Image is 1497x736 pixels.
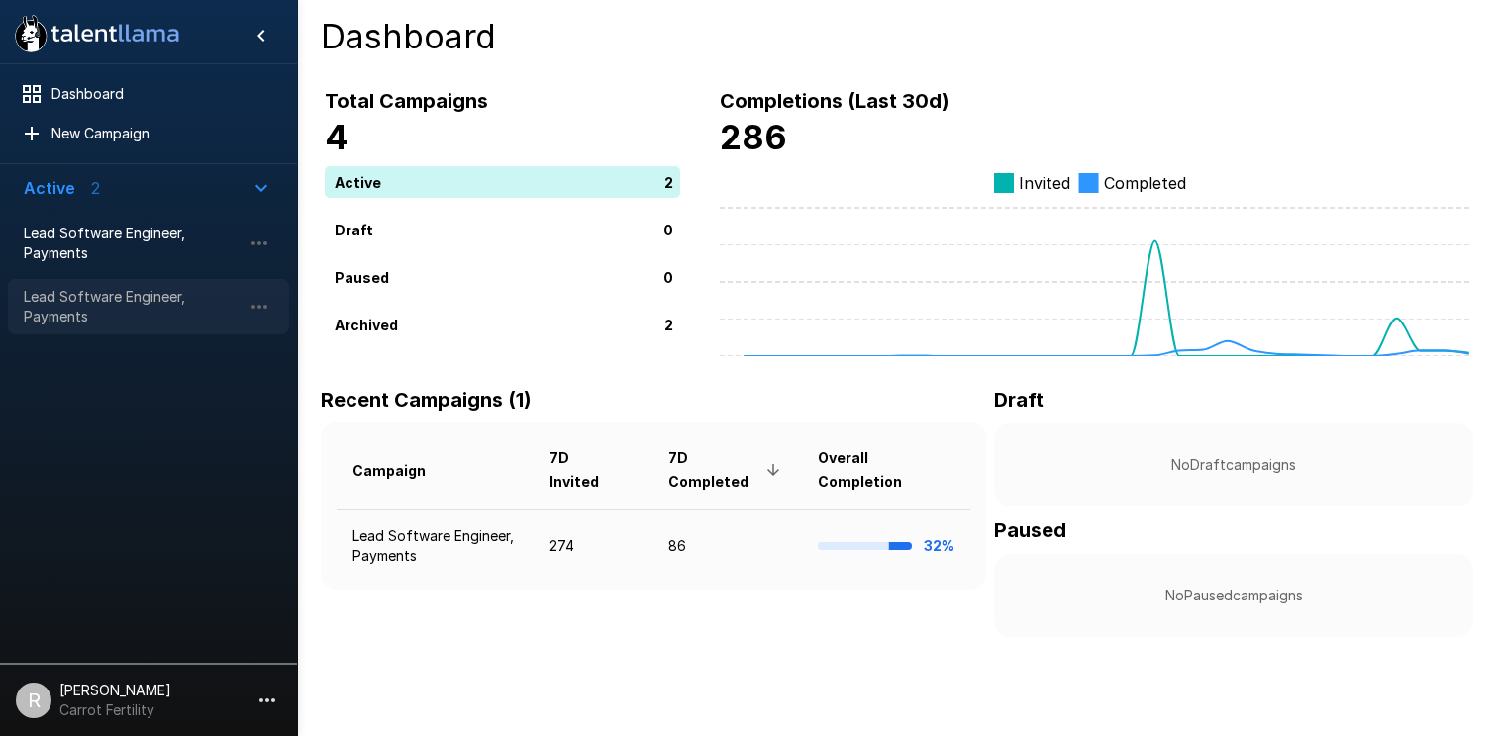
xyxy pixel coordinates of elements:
[720,89,949,113] b: Completions (Last 30d)
[549,446,637,494] span: 7D Invited
[321,16,1473,57] h4: Dashboard
[352,459,451,483] span: Campaign
[994,388,1044,412] b: Draft
[668,446,786,494] span: 7D Completed
[534,509,652,582] td: 274
[664,314,673,334] p: 2
[663,266,673,287] p: 0
[321,388,532,412] b: Recent Campaigns (1)
[818,446,955,494] span: Overall Completion
[325,117,349,157] b: 4
[924,537,954,554] b: 32%
[664,171,673,192] p: 2
[1026,455,1442,475] p: No Draft campaigns
[652,509,802,582] td: 86
[325,89,488,113] b: Total Campaigns
[337,509,534,582] td: Lead Software Engineer, Payments
[994,518,1066,542] b: Paused
[663,219,673,239] p: 0
[1026,586,1442,605] p: No Paused campaigns
[720,117,787,157] b: 286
